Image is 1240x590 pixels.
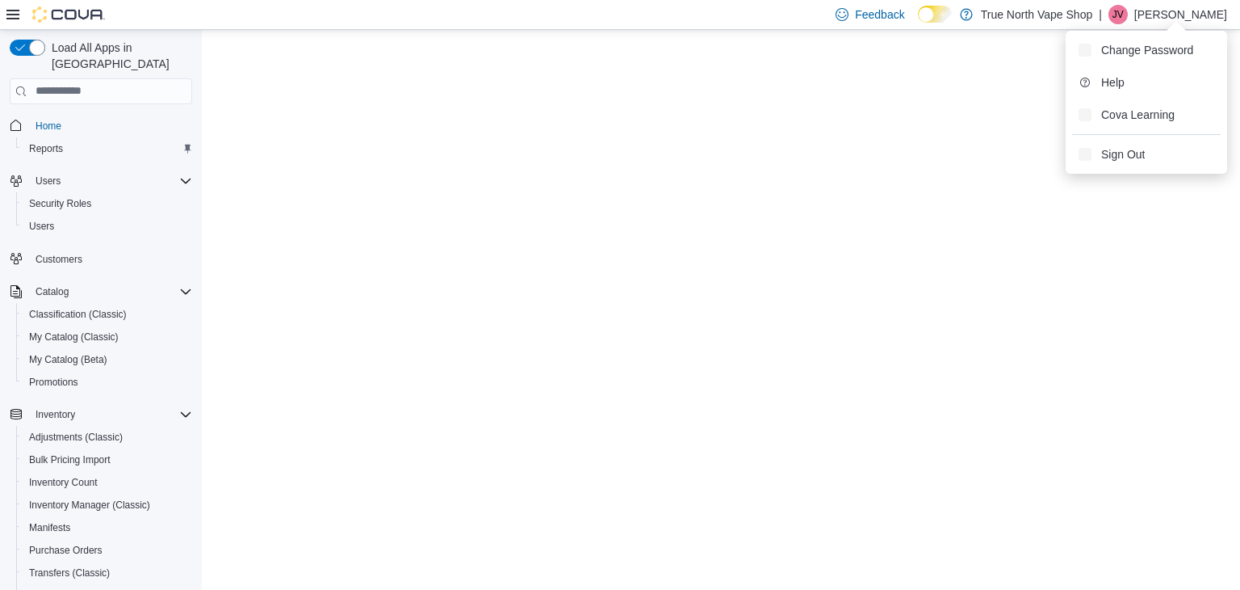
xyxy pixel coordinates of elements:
[36,120,61,133] span: Home
[23,217,61,236] a: Users
[29,544,103,557] span: Purchase Orders
[29,142,63,155] span: Reports
[16,516,199,539] button: Manifests
[23,305,192,324] span: Classification (Classic)
[16,494,199,516] button: Inventory Manager (Classic)
[29,431,123,444] span: Adjustments (Classic)
[16,303,199,326] button: Classification (Classic)
[29,308,127,321] span: Classification (Classic)
[23,194,192,213] span: Security Roles
[16,471,199,494] button: Inventory Count
[23,563,116,583] a: Transfers (Classic)
[23,450,192,470] span: Bulk Pricing Import
[29,476,98,489] span: Inventory Count
[23,428,129,447] a: Adjustments (Classic)
[29,331,119,343] span: My Catalog (Classic)
[29,405,192,424] span: Inventory
[23,373,85,392] a: Promotions
[16,449,199,471] button: Bulk Pricing Import
[23,518,192,537] span: Manifests
[1101,107,1175,123] span: Cova Learning
[23,563,192,583] span: Transfers (Classic)
[3,403,199,426] button: Inventory
[29,171,67,191] button: Users
[16,426,199,449] button: Adjustments (Classic)
[29,282,192,301] span: Catalog
[29,249,192,269] span: Customers
[16,539,199,562] button: Purchase Orders
[32,6,105,23] img: Cova
[23,373,192,392] span: Promotions
[36,285,69,298] span: Catalog
[29,567,110,579] span: Transfers (Classic)
[23,518,77,537] a: Manifests
[23,473,104,492] a: Inventory Count
[981,5,1093,24] p: True North Vape Shop
[23,350,192,369] span: My Catalog (Beta)
[1101,42,1193,58] span: Change Password
[16,326,199,348] button: My Catalog (Classic)
[23,495,157,515] a: Inventory Manager (Classic)
[23,350,114,369] a: My Catalog (Beta)
[23,139,69,158] a: Reports
[36,408,75,421] span: Inventory
[29,376,78,389] span: Promotions
[29,220,54,233] span: Users
[16,371,199,394] button: Promotions
[29,116,68,136] a: Home
[16,137,199,160] button: Reports
[29,453,111,466] span: Bulk Pricing Import
[3,247,199,271] button: Customers
[23,305,133,324] a: Classification (Classic)
[29,197,91,210] span: Security Roles
[3,170,199,192] button: Users
[29,353,107,366] span: My Catalog (Beta)
[23,139,192,158] span: Reports
[45,40,192,72] span: Load All Apps in [GEOGRAPHIC_DATA]
[29,282,75,301] button: Catalog
[16,562,199,584] button: Transfers (Classic)
[23,495,192,515] span: Inventory Manager (Classic)
[29,250,89,269] a: Customers
[855,6,904,23] span: Feedback
[1101,146,1145,162] span: Sign Out
[1072,37,1221,63] button: Change Password
[3,280,199,303] button: Catalog
[1101,74,1125,91] span: Help
[1108,5,1128,24] div: Jessica Vape
[23,428,192,447] span: Adjustments (Classic)
[29,116,192,136] span: Home
[23,541,192,560] span: Purchase Orders
[1134,5,1227,24] p: [PERSON_NAME]
[36,175,61,188] span: Users
[1099,5,1102,24] p: |
[23,194,98,213] a: Security Roles
[918,6,952,23] input: Dark Mode
[1072,141,1221,167] button: Sign Out
[23,217,192,236] span: Users
[29,171,192,191] span: Users
[23,541,109,560] a: Purchase Orders
[23,327,125,347] a: My Catalog (Classic)
[1112,5,1124,24] span: JV
[23,473,192,492] span: Inventory Count
[29,499,150,512] span: Inventory Manager (Classic)
[16,348,199,371] button: My Catalog (Beta)
[1072,102,1221,128] button: Cova Learning
[23,327,192,347] span: My Catalog (Classic)
[3,114,199,137] button: Home
[29,405,82,424] button: Inventory
[1072,70,1221,95] button: Help
[23,450,117,470] a: Bulk Pricing Import
[16,192,199,215] button: Security Roles
[29,521,70,534] span: Manifests
[36,253,82,266] span: Customers
[16,215,199,238] button: Users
